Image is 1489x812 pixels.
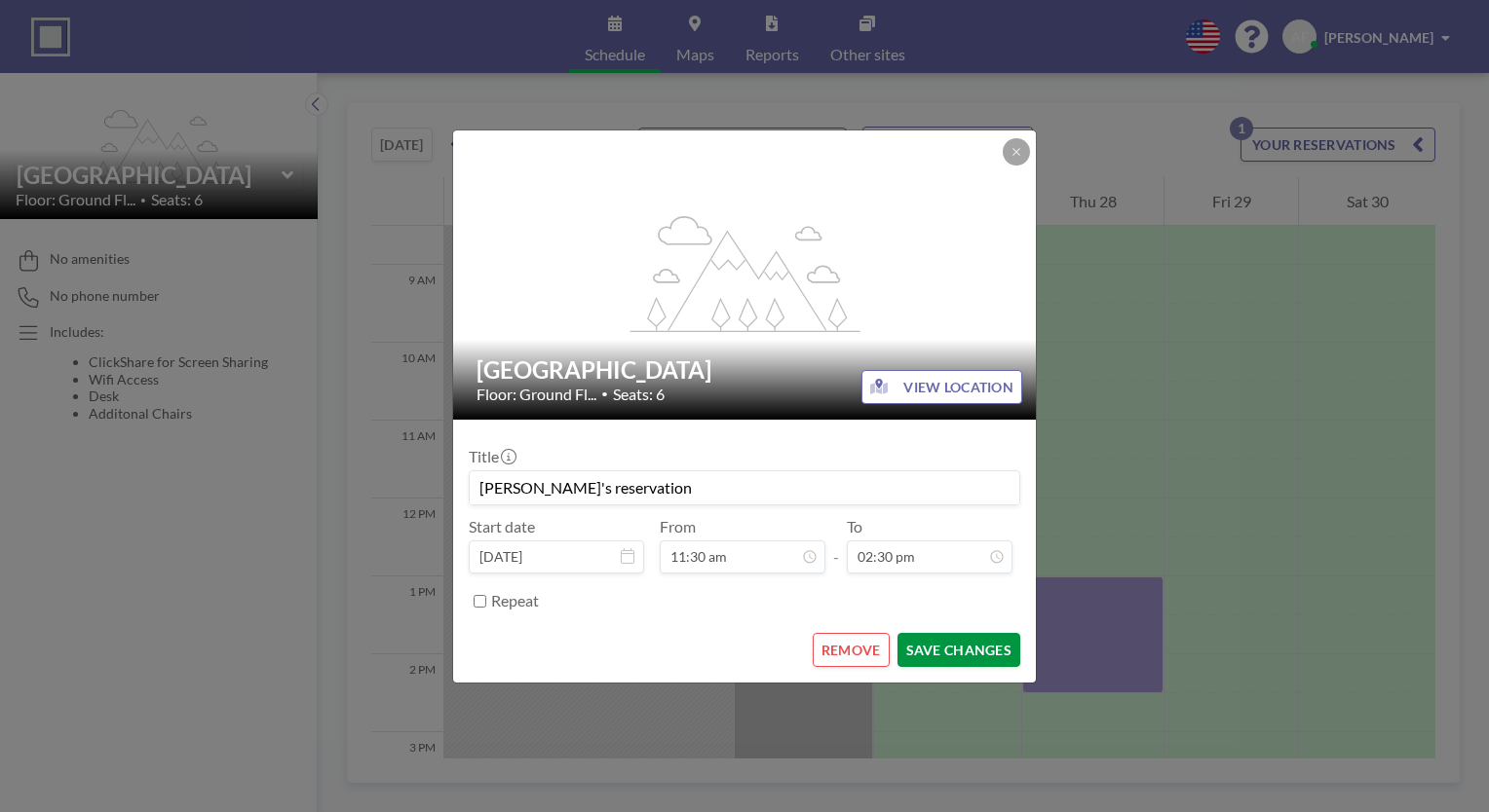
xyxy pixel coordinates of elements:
[601,387,608,401] span: •
[630,214,860,331] g: flex-grow: 1.2;
[847,517,862,536] label: To
[477,385,596,404] span: Floor: Ground Fl...
[469,447,515,466] label: Title
[897,633,1020,667] button: SAVE CHANGES
[477,355,1014,385] h2: [GEOGRAPHIC_DATA]
[613,385,665,404] span: Seats: 6
[491,591,539,610] label: Repeat
[470,471,1019,504] input: (No title)
[813,633,890,667] button: REMOVE
[660,517,696,536] label: From
[833,524,839,567] span: -
[469,517,535,536] label: Start date
[861,370,1022,404] button: VIEW LOCATION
